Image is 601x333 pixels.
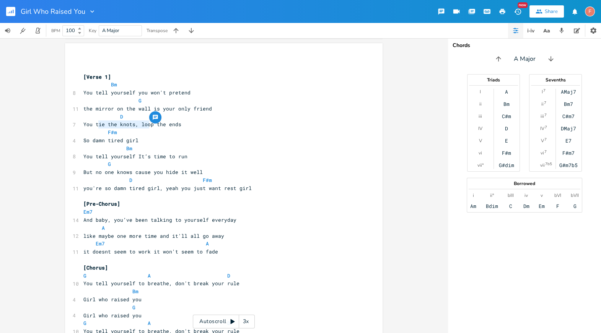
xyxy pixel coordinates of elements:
[89,28,96,33] div: Key
[554,192,561,198] div: bVI
[83,105,212,112] span: the mirror on the wall is your only friend
[83,248,218,255] span: it doesnt seem to work it won't seem to fade
[523,203,529,209] div: Dm
[540,162,545,168] div: vii
[505,89,508,95] div: A
[573,203,576,209] div: G
[502,150,511,156] div: F#m
[561,89,576,95] div: AMaj7
[524,192,528,198] div: iv
[83,272,86,279] span: G
[556,203,559,209] div: F
[96,240,105,247] span: Em7
[585,6,595,16] div: fuzzyip
[514,55,536,63] span: A Major
[206,240,209,247] span: A
[148,272,151,279] span: A
[467,78,520,82] div: Triads
[562,150,575,156] div: F#m7
[111,81,117,88] span: Bm
[83,153,187,160] span: You tell yourself It’s time to run
[505,138,508,144] div: E
[83,312,142,319] span: Girl who raised you
[108,129,117,136] span: F#m
[478,125,482,132] div: IV
[467,181,582,186] div: Borrowed
[83,200,120,207] span: [Pre-Chorus]
[239,315,253,328] div: 3x
[479,101,482,107] div: ii
[541,138,544,144] div: V
[479,150,482,156] div: vi
[509,203,512,209] div: C
[490,192,494,198] div: ii°
[83,296,142,303] span: Girl who raised you
[571,192,579,198] div: bVII
[544,149,547,155] sup: 7
[505,125,508,132] div: D
[193,315,255,328] div: Autoscroll
[83,137,138,144] span: So damn tired girl
[477,162,484,168] div: vii°
[83,280,239,287] span: You tell yourself to breathe, don't break your rule
[453,43,596,48] div: Chords
[83,169,203,175] span: But no one knows cause you hide it well
[543,88,546,94] sup: 7
[541,101,544,107] div: ii
[544,112,547,118] sup: 7
[561,125,576,132] div: DMaj7
[473,192,474,198] div: i
[83,121,181,128] span: You tie the knots, loop the ends
[518,2,528,8] div: New
[83,264,108,271] span: [Chorus]
[480,89,481,95] div: I
[83,232,224,239] span: like maybe one more time and it'll all go away
[132,288,138,295] span: Bm
[102,27,119,34] span: A Major
[510,5,525,18] button: New
[83,216,236,223] span: And baby, you’ve been talking to yourself everyday
[479,138,482,144] div: V
[585,3,595,20] button: F
[499,162,514,168] div: G#dim
[227,272,230,279] span: D
[559,162,578,168] div: G#m7b5
[203,177,212,184] span: F#m
[126,145,132,152] span: Bm
[486,203,498,209] div: Bdim
[541,192,543,198] div: v
[544,136,547,143] sup: 7
[545,124,547,130] sup: 7
[542,89,543,95] div: I
[529,5,564,18] button: Share
[479,113,482,119] div: iii
[470,203,476,209] div: Am
[544,100,546,106] sup: 7
[120,113,123,120] span: D
[51,29,60,33] div: BPM
[565,138,572,144] div: E7
[83,73,111,80] span: [Verse 1]
[148,320,151,327] span: A
[102,224,105,231] span: A
[540,125,544,132] div: IV
[564,101,573,107] div: Bm7
[83,320,86,327] span: G
[545,8,558,15] div: Share
[83,185,252,192] span: you're so damn tired girl, yeah you just want rest girl
[21,8,85,15] span: Girl Who Raised You
[539,203,545,209] div: Em
[503,101,510,107] div: Bm
[502,113,511,119] div: C#m
[147,28,168,33] div: Transpose
[562,113,575,119] div: C#m7
[132,304,135,311] span: G
[83,89,191,96] span: You tell yourself you won't pretend
[541,113,544,119] div: iii
[108,161,111,167] span: G
[138,97,142,104] span: G
[529,78,581,82] div: Sevenths
[129,177,132,184] span: D
[541,150,544,156] div: vi
[545,161,552,167] sup: 7b5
